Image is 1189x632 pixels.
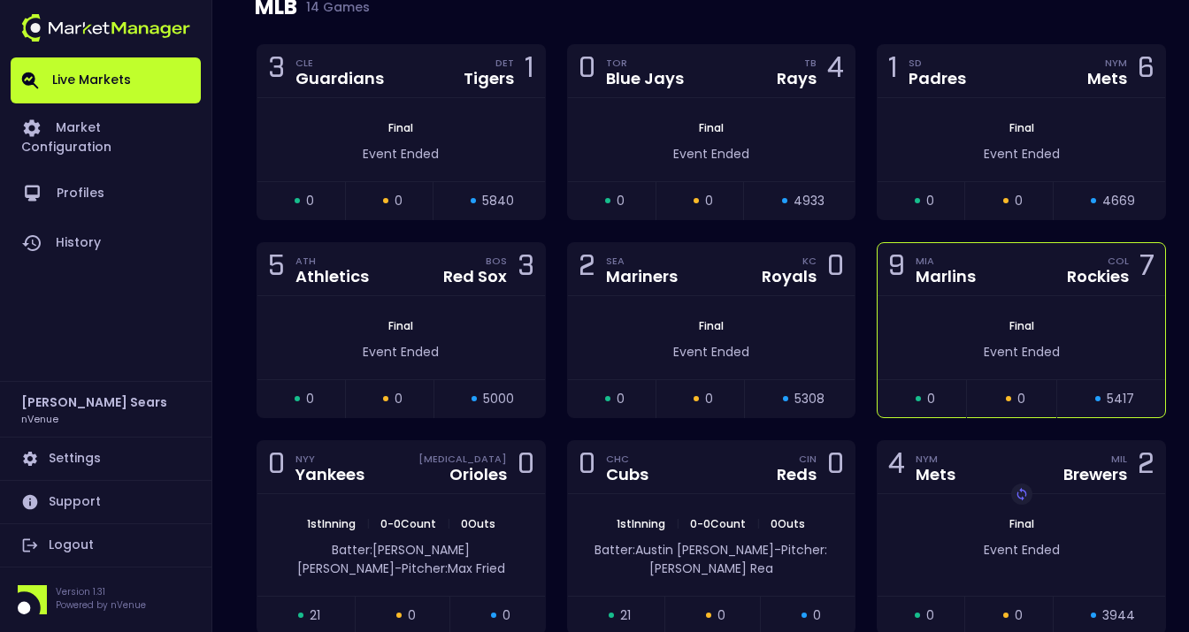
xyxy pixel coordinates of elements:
[909,56,966,70] div: SD
[617,390,625,408] span: 0
[295,71,384,87] div: Guardians
[363,343,439,361] span: Event Ended
[449,467,507,483] div: Orioles
[11,218,201,268] a: History
[21,412,58,425] h3: nVenue
[268,253,285,286] div: 5
[443,269,507,285] div: Red Sox
[794,192,825,210] span: 4933
[1108,254,1129,268] div: COL
[502,606,510,625] span: 0
[1063,467,1127,483] div: Brewers
[395,390,403,408] span: 0
[418,452,507,466] div: [MEDICAL_DATA]
[717,606,725,625] span: 0
[926,606,934,625] span: 0
[268,55,285,88] div: 3
[774,541,781,559] span: -
[395,192,403,210] span: 0
[611,516,671,531] span: 1st Inning
[482,192,514,210] span: 5840
[606,269,678,285] div: Mariners
[765,516,810,531] span: 0 Outs
[1107,390,1134,408] span: 5417
[295,452,364,466] div: NYY
[21,14,190,42] img: logo
[441,516,456,531] span: |
[21,392,167,412] h2: [PERSON_NAME] Sears
[1004,516,1039,531] span: Final
[295,254,369,268] div: ATH
[1067,269,1129,285] div: Rockies
[11,103,201,169] a: Market Configuration
[295,269,369,285] div: Athletics
[888,55,898,88] div: 1
[606,56,684,70] div: TOR
[56,585,146,598] p: Version 1.31
[617,192,625,210] span: 0
[673,343,749,361] span: Event Ended
[518,253,534,286] div: 3
[694,318,729,333] span: Final
[799,452,817,466] div: CIN
[777,467,817,483] div: Reds
[306,390,314,408] span: 0
[673,145,749,163] span: Event Ended
[927,390,935,408] span: 0
[909,71,966,87] div: Padres
[1102,192,1135,210] span: 4669
[984,343,1060,361] span: Event Ended
[295,467,364,483] div: Yankees
[375,516,441,531] span: 0 - 0 Count
[777,71,817,87] div: Rays
[486,254,507,268] div: BOS
[606,467,648,483] div: Cubs
[1015,606,1023,625] span: 0
[383,120,418,135] span: Final
[579,253,595,286] div: 2
[694,120,729,135] span: Final
[827,451,844,484] div: 0
[306,192,314,210] span: 0
[671,516,685,531] span: |
[11,585,201,614] div: Version 1.31Powered by nVenue
[888,253,905,286] div: 9
[1111,452,1127,466] div: MIL
[295,56,384,70] div: CLE
[579,55,595,88] div: 0
[926,192,934,210] span: 0
[813,606,821,625] span: 0
[268,451,285,484] div: 0
[1138,451,1154,484] div: 2
[594,541,774,559] span: Batter: Austin [PERSON_NAME]
[762,269,817,285] div: Royals
[579,451,595,484] div: 0
[302,516,361,531] span: 1st Inning
[11,438,201,480] a: Settings
[11,524,201,567] a: Logout
[1105,56,1127,70] div: NYM
[1015,487,1029,501] img: replayImg
[361,516,375,531] span: |
[802,254,817,268] div: KC
[408,606,416,625] span: 0
[685,516,751,531] span: 0 - 0 Count
[1004,318,1039,333] span: Final
[310,606,320,625] span: 21
[888,451,905,484] div: 4
[11,481,201,523] a: Support
[794,390,825,408] span: 5308
[56,598,146,612] p: Powered by nVenue
[363,145,439,163] span: Event Ended
[495,56,514,70] div: DET
[916,452,955,466] div: NYM
[464,71,514,87] div: Tigers
[11,57,201,103] a: Live Markets
[1017,390,1025,408] span: 0
[606,71,684,87] div: Blue Jays
[456,516,501,531] span: 0 Outs
[1015,192,1023,210] span: 0
[804,56,817,70] div: TB
[1004,120,1039,135] span: Final
[705,390,713,408] span: 0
